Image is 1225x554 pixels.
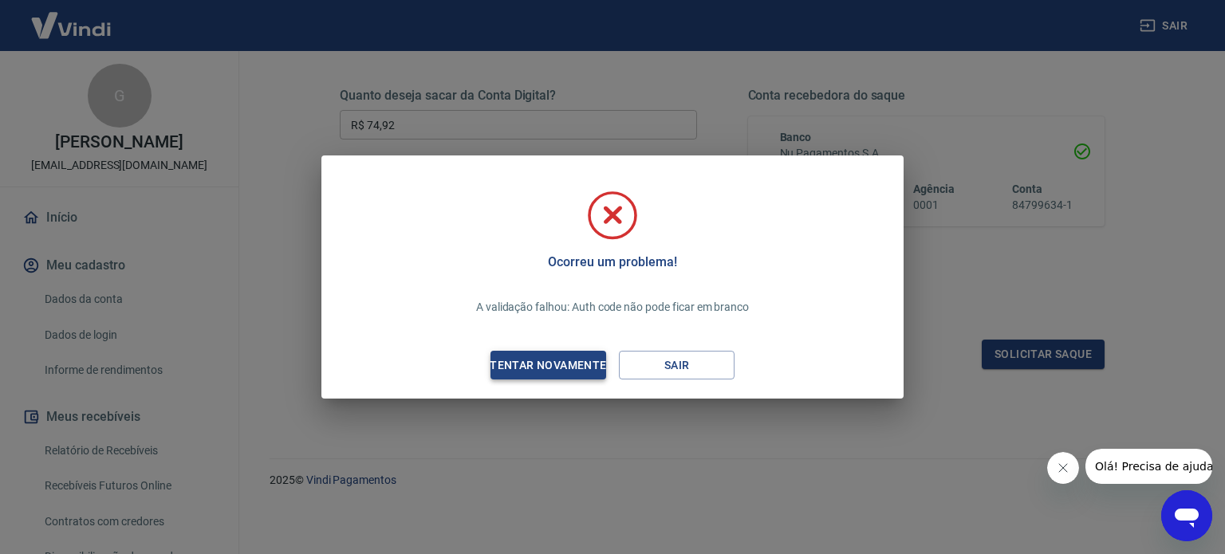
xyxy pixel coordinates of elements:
button: Sair [619,351,735,380]
iframe: Botão para abrir a janela de mensagens [1161,490,1212,541]
div: Tentar novamente [471,356,625,375]
h5: Ocorreu um problema! [548,254,676,270]
p: A validação falhou: Auth code não pode ficar em branco [476,299,749,316]
button: Tentar novamente [490,351,606,380]
iframe: Fechar mensagem [1047,452,1079,484]
iframe: Mensagem da empresa [1085,449,1212,484]
span: Olá! Precisa de ajuda? [10,11,134,24]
